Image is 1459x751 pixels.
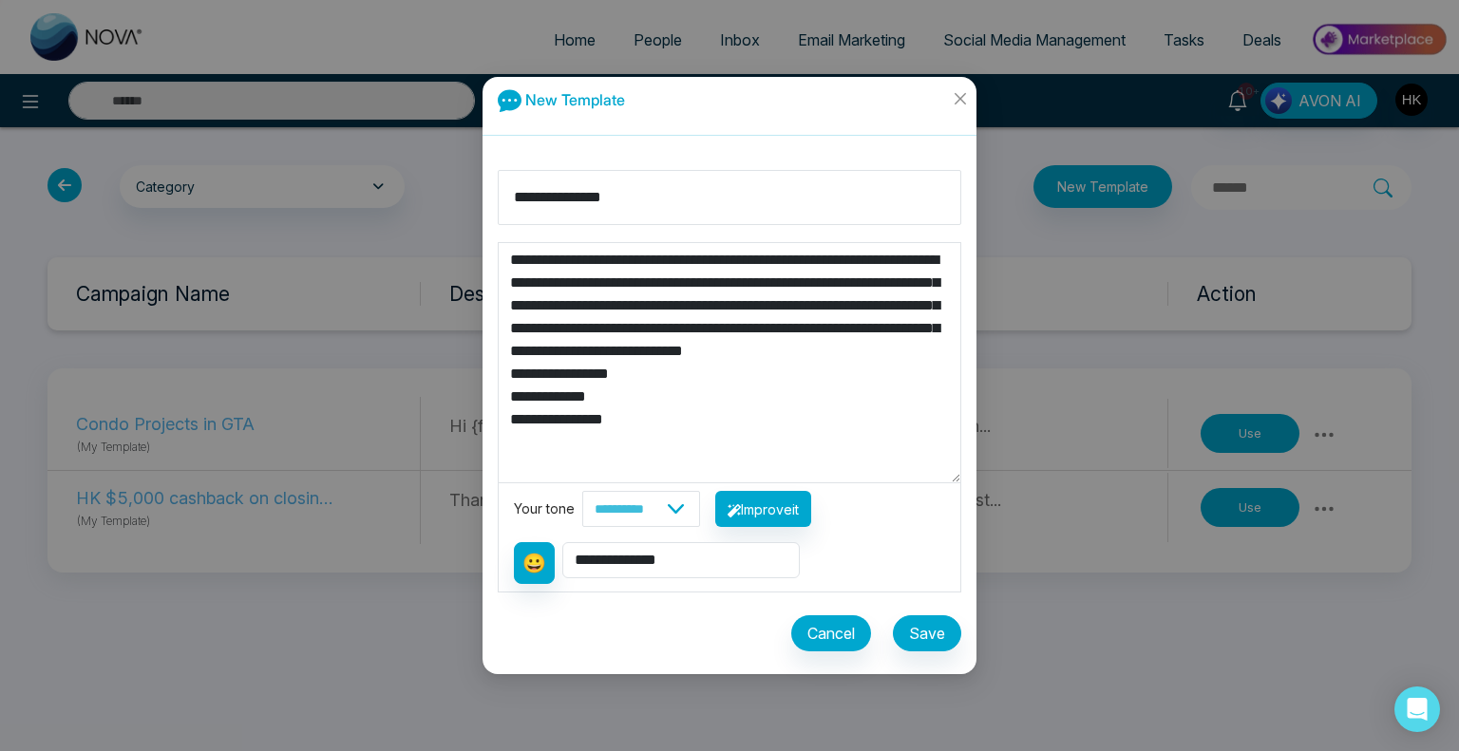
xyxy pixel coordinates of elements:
span: close [953,91,968,106]
div: Open Intercom Messenger [1394,686,1440,732]
button: Improveit [715,491,811,527]
span: New Template [525,90,625,109]
div: Your tone [514,498,582,519]
button: Cancel [791,615,871,651]
button: 😀 [514,542,555,584]
button: Close [943,77,976,128]
button: Save [893,615,961,651]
